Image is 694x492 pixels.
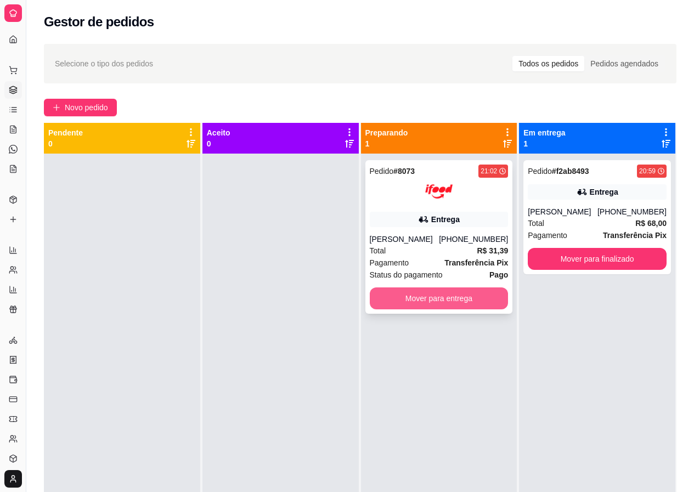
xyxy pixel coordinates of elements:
p: Pendente [48,127,83,138]
div: [PERSON_NAME] [528,206,597,217]
strong: # 8073 [393,167,415,176]
div: Entrega [431,214,460,225]
span: Pagamento [370,257,409,269]
p: Em entrega [523,127,565,138]
img: ifood [425,178,453,205]
div: 20:59 [639,167,656,176]
span: Status do pagamento [370,269,443,281]
strong: Transferência Pix [603,231,667,240]
strong: R$ 31,39 [477,246,508,255]
strong: R$ 68,00 [635,219,667,228]
div: Pedidos agendados [584,56,664,71]
span: Pagamento [528,229,567,241]
div: Todos os pedidos [512,56,584,71]
div: Entrega [590,186,618,197]
p: 0 [48,138,83,149]
span: Total [528,217,544,229]
strong: # f2ab8493 [552,167,589,176]
button: Novo pedido [44,99,117,116]
div: 21:02 [481,167,497,176]
span: plus [53,104,60,111]
span: Pedido [370,167,394,176]
span: Selecione o tipo dos pedidos [55,58,153,70]
strong: Transferência Pix [444,258,508,267]
p: 0 [207,138,230,149]
div: [PHONE_NUMBER] [439,234,508,245]
strong: Pago [489,270,508,279]
div: [PHONE_NUMBER] [597,206,667,217]
span: Relatórios [9,228,38,237]
h2: Gestor de pedidos [44,13,154,31]
span: Novo pedido [65,101,108,114]
span: Pedido [528,167,552,176]
div: [PERSON_NAME] [370,234,439,245]
button: Mover para finalizado [528,248,667,270]
p: Aceito [207,127,230,138]
p: 1 [523,138,565,149]
p: 1 [365,138,408,149]
p: Preparando [365,127,408,138]
button: Mover para entrega [370,287,509,309]
span: Total [370,245,386,257]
